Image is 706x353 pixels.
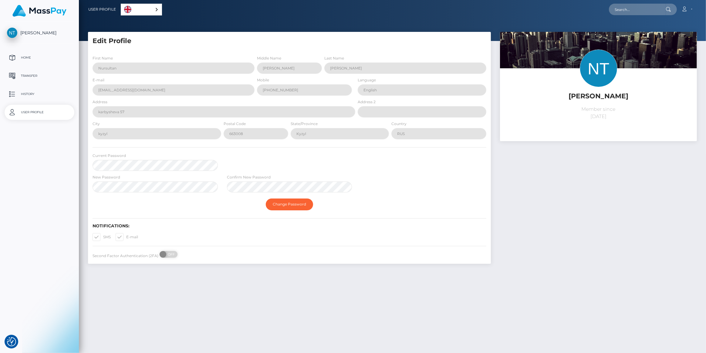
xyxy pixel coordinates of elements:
[93,153,126,158] label: Current Password
[5,87,74,102] a: History
[7,90,72,99] p: History
[12,5,66,17] img: MassPay
[391,121,407,127] label: Country
[5,105,74,120] a: User Profile
[88,3,116,16] a: User Profile
[93,253,158,259] label: Second Factor Authentication (2FA)
[266,199,313,210] button: Change Password
[5,50,74,65] a: Home
[358,77,376,83] label: Language
[224,121,246,127] label: Postal Code
[121,4,162,15] aside: Language selected: English
[7,53,72,62] p: Home
[93,233,111,241] label: SMS
[227,175,271,180] label: Confirm New Password
[505,106,692,120] p: Member since [DATE]
[121,4,162,15] div: Language
[93,223,486,229] h6: Notifications:
[291,121,318,127] label: State/Province
[257,77,269,83] label: Mobile
[93,77,104,83] label: E-mail
[116,233,138,241] label: E-mail
[121,4,162,15] a: English
[5,68,74,83] a: Transfer
[93,36,486,46] h5: Edit Profile
[93,175,120,180] label: New Password
[93,121,100,127] label: City
[609,4,666,15] input: Search...
[7,71,72,80] p: Transfer
[324,56,344,61] label: Last Name
[358,99,376,105] label: Address 2
[163,251,178,258] span: OFF
[7,108,72,117] p: User Profile
[93,99,107,105] label: Address
[500,32,697,163] img: ...
[7,337,16,346] button: Consent Preferences
[7,337,16,346] img: Revisit consent button
[5,30,74,36] span: [PERSON_NAME]
[505,92,692,101] h5: [PERSON_NAME]
[257,56,281,61] label: Middle Name
[93,56,113,61] label: First Name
